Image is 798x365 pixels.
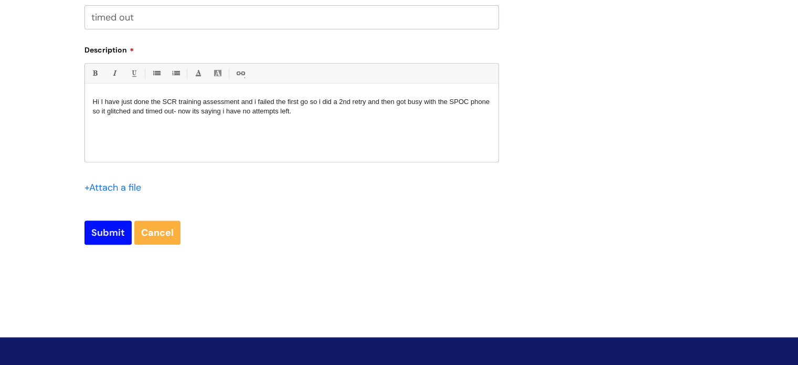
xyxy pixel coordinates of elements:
span: Hi I have just done the SCR training assessment and i failed the first go so i did a 2nd retry an... [93,98,490,115]
div: Attach a file [84,179,147,196]
a: • Unordered List (Ctrl-Shift-7) [150,67,163,80]
a: 1. Ordered List (Ctrl-Shift-8) [169,67,182,80]
a: Bold (Ctrl-B) [88,67,101,80]
label: Description [84,42,499,55]
input: Submit [84,221,132,245]
a: Underline(Ctrl-U) [127,67,140,80]
a: Link [233,67,247,80]
span: + [84,181,89,194]
a: Italic (Ctrl-I) [108,67,121,80]
a: Back Color [211,67,224,80]
a: Font Color [191,67,205,80]
a: Cancel [134,221,180,245]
